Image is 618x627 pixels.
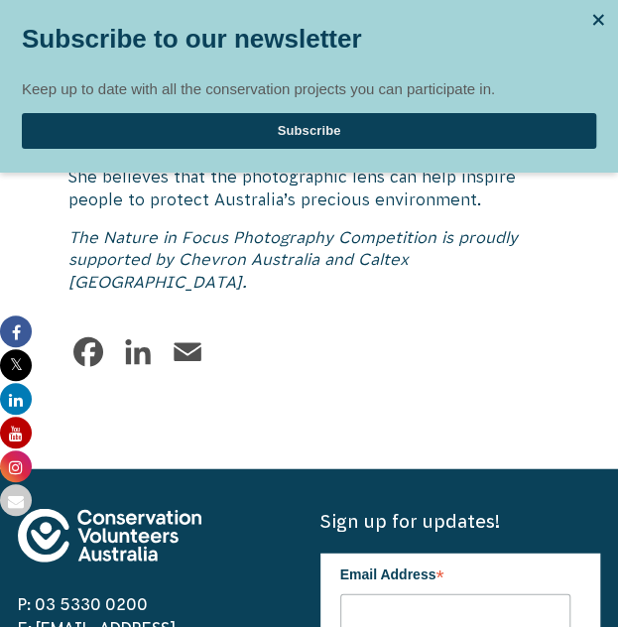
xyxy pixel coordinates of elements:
a: Facebook [68,331,108,371]
em: The Nature in Focus Photography Competition is proudly supported by Chevron Australia and Caltex ... [68,227,518,290]
input: Subscribe [22,405,596,440]
label: Email [22,321,596,345]
span: Subscribe to our newsletter [22,24,361,54]
img: logo-footer.svg [18,508,201,562]
a: Email [168,331,207,371]
a: P: 03 5330 0200 [18,594,148,612]
a: LinkedIn [118,331,158,371]
p: Keep up to date with all the conservation projects you can participate in. [22,280,596,302]
button: Subscribe [22,113,596,149]
label: Email Address [340,553,571,590]
h5: Sign up for updates! [320,508,601,533]
p: Keep up to date with all the conservation projects you can participate in. [22,77,596,101]
span: Subscribe to our newsletter [22,230,439,266]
